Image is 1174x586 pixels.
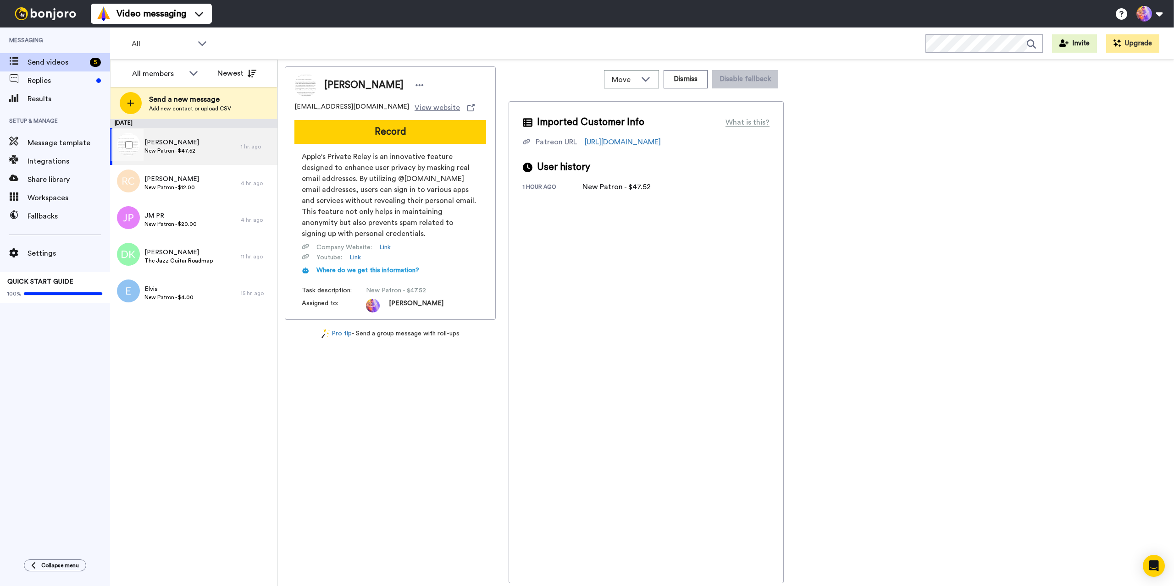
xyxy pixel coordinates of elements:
[664,70,708,88] button: Dismiss
[379,243,391,252] a: Link
[28,57,86,68] span: Send videos
[582,181,651,192] div: New Patron - $47.52
[149,105,231,112] span: Add new contact or upload CSV
[144,248,213,257] span: [PERSON_NAME]
[132,68,184,79] div: All members
[241,253,273,260] div: 11 hr. ago
[321,329,330,339] img: magic-wand.svg
[28,75,93,86] span: Replies
[316,253,342,262] span: Youtube :
[144,184,199,191] span: New Patron - $12.00
[144,175,199,184] span: [PERSON_NAME]
[241,290,273,297] div: 15 hr. ago
[523,183,582,192] div: 1 hour ago
[144,211,197,220] span: JM PR
[241,216,273,224] div: 4 hr. ago
[712,70,778,88] button: Disable fallback
[725,117,770,128] div: What is this?
[294,102,409,113] span: [EMAIL_ADDRESS][DOMAIN_NAME]
[41,562,79,569] span: Collapse menu
[285,329,496,339] div: - Send a group message with roll-ups
[241,180,273,187] div: 4 hr. ago
[210,64,263,82] button: Newest
[241,143,273,150] div: 1 hr. ago
[28,174,110,185] span: Share library
[144,285,194,294] span: Elvis
[302,151,479,239] span: Apple's Private Relay is an innovative feature designed to enhance user privacy by masking real e...
[28,192,110,203] span: Workspaces
[144,257,213,264] span: The Jazz Guitar Roadmap
[144,220,197,228] span: New Patron - $20.00
[536,137,577,148] div: Patreon URL
[24,559,86,571] button: Collapse menu
[28,137,110,148] span: Message template
[116,7,186,20] span: Video messaging
[1106,34,1159,53] button: Upgrade
[366,299,380,312] img: photo.jpg
[28,156,110,167] span: Integrations
[28,211,110,222] span: Fallbacks
[415,102,475,113] a: View website
[302,299,366,312] span: Assigned to:
[585,138,661,146] a: [URL][DOMAIN_NAME]
[612,74,637,85] span: Move
[537,160,590,174] span: User history
[324,78,404,92] span: [PERSON_NAME]
[7,279,73,285] span: QUICK START GUIDE
[294,120,486,144] button: Record
[7,290,22,297] span: 100%
[349,253,361,262] a: Link
[316,243,372,252] span: Company Website :
[90,58,101,67] div: 5
[415,102,460,113] span: View website
[1052,34,1097,53] button: Invite
[117,279,140,302] img: e.png
[302,286,366,295] span: Task description :
[11,7,80,20] img: bj-logo-header-white.svg
[144,294,194,301] span: New Patron - $4.00
[149,94,231,105] span: Send a new message
[110,119,277,128] div: [DATE]
[117,170,140,192] img: rc.png
[132,38,193,49] span: All
[366,286,453,295] span: New Patron - $47.52
[321,329,352,339] a: Pro tip
[117,243,140,266] img: dk.png
[28,248,110,259] span: Settings
[117,206,140,229] img: jp.png
[96,6,111,21] img: vm-color.svg
[389,299,443,312] span: [PERSON_NAME]
[144,147,199,154] span: New Patron - $47.52
[144,138,199,147] span: [PERSON_NAME]
[316,267,419,274] span: Where do we get this information?
[1143,555,1165,577] div: Open Intercom Messenger
[294,74,317,97] img: Image of Philippe ROBERT
[28,93,110,104] span: Results
[537,115,644,129] span: Imported Customer Info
